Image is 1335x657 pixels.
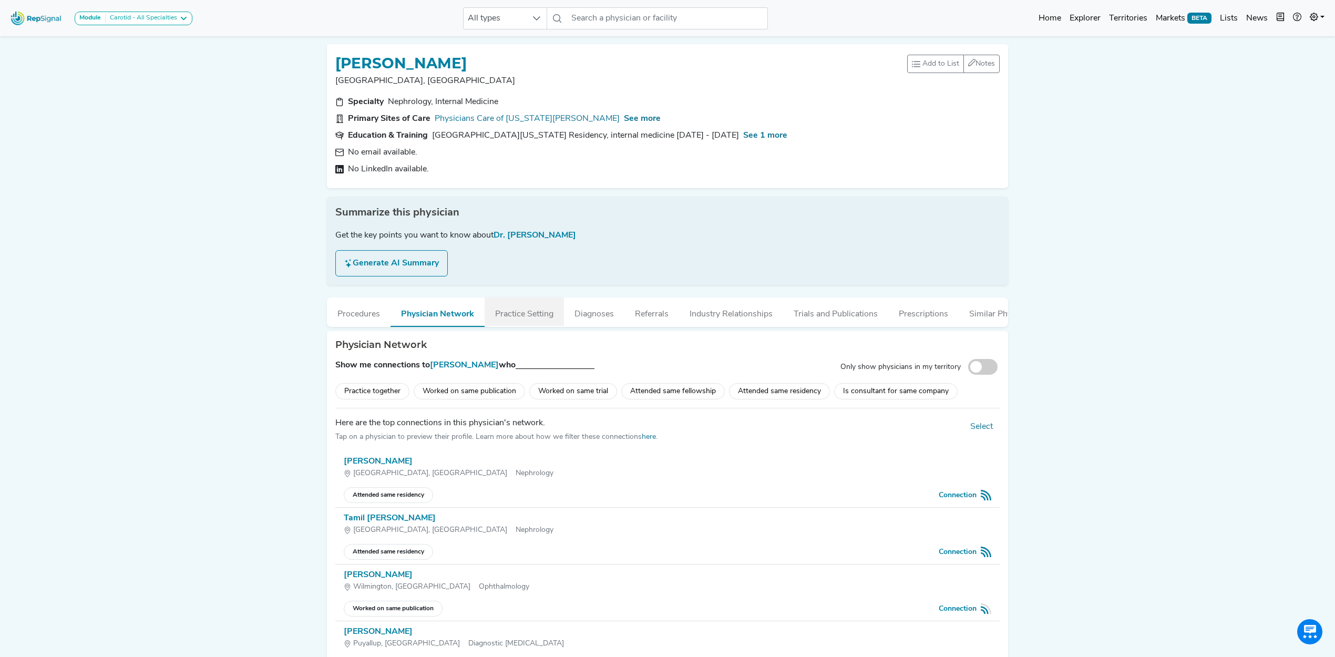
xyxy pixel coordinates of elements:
p: Show me connections to who [335,359,828,372]
span: [GEOGRAPHIC_DATA], [GEOGRAPHIC_DATA] [353,525,507,536]
button: Notes [963,55,1000,73]
button: Industry Relationships [679,297,783,326]
div: Is consultant for same company [834,383,958,399]
div: Bulk Actions [963,417,1000,437]
div: Carotid - All Specialties [106,14,177,23]
a: News [1242,8,1272,29]
button: Physician Network [391,297,485,327]
span: Wilmington, [GEOGRAPHIC_DATA] [353,581,470,592]
span: Worked on same publication [344,601,443,617]
span: Diagnostic [MEDICAL_DATA] [468,638,564,649]
button: Prescriptions [888,297,959,326]
div: Primary Sites of Care [348,112,430,125]
span: See 1 more [743,131,787,140]
div: [PERSON_NAME] [344,569,991,581]
span: Nephrology [516,468,553,479]
div: [PERSON_NAME] [344,625,991,638]
button: Procedures [327,297,391,326]
span: Nephrology [516,525,553,536]
p: [GEOGRAPHIC_DATA], [GEOGRAPHIC_DATA] [335,75,907,87]
a: Territories [1105,8,1152,29]
div: [PERSON_NAME] [344,455,991,468]
div: Here are the top connections in this physician's network. [335,417,951,429]
button: Similar Physicians [959,297,1048,326]
span: No LinkedIn available. [348,163,429,176]
span: Ophthalmology [479,581,529,592]
div: Tamil [PERSON_NAME] [344,512,991,525]
div: Connection [939,603,977,614]
div: Connection [939,490,977,501]
button: Trials and Publications [783,297,888,326]
div: Specialty [348,96,384,108]
button: Select [963,417,1000,437]
span: Add to List [922,58,959,69]
button: Add to List [907,55,964,73]
div: Connection [939,547,977,558]
button: Diagnoses [564,297,624,326]
div: Nephrology, Internal Medicine [388,96,498,108]
div: Worked on same trial [529,383,617,399]
h2: Physician Network [335,340,427,351]
span: Attended same residency [344,544,433,560]
button: Practice Setting [485,297,564,326]
a: Home [1034,8,1065,29]
div: Practice together [335,383,409,399]
a: Physicians Care of [US_STATE][PERSON_NAME] [435,112,620,125]
label: Only show physicians in my territory [840,362,961,373]
button: ModuleCarotid - All Specialties [75,12,192,25]
button: Generate AI Summary [335,250,448,276]
span: BETA [1187,13,1211,23]
span: All types [464,8,527,29]
div: Get the key points you want to know about [335,229,1000,242]
input: Search a physician or facility [567,7,768,29]
span: See more [624,115,661,123]
span: Dr. [PERSON_NAME] [494,231,576,240]
span: [PERSON_NAME] [430,361,499,369]
span: No email available. [348,146,417,159]
h1: [PERSON_NAME] [335,55,467,73]
div: Worked on same publication [414,383,525,399]
span: Summarize this physician [335,205,459,221]
span: Attended same residency [344,487,433,503]
img: Signal Strength Icon [981,490,991,500]
div: Attended same residency [729,383,830,399]
button: Referrals [624,297,679,326]
button: Intel Book [1272,8,1289,29]
div: Education & Training [348,129,428,142]
img: Signal Strength Icon [981,547,991,557]
span: Puyallup, [GEOGRAPHIC_DATA] [353,638,460,649]
div: Attended same fellowship [621,383,725,399]
div: Tap on a physician to preview their profile. Learn more about how we filter these connections . [335,432,951,443]
a: here [642,433,656,441]
div: toolbar [907,55,1000,73]
strong: Module [79,15,101,21]
a: Explorer [1065,8,1105,29]
a: MarketsBETA [1152,8,1216,29]
span: Notes [975,60,995,68]
span: [GEOGRAPHIC_DATA], [GEOGRAPHIC_DATA] [353,468,507,479]
a: Lists [1216,8,1242,29]
div: University of Virginia Medical Center Residency, internal medicine 2000 - 2003 [432,129,739,142]
img: Signal Strength Icon [981,603,991,614]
